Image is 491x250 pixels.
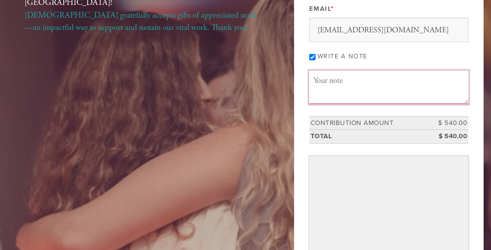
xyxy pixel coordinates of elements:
[424,117,468,130] td: $ 540.00
[318,52,368,60] label: Write a note
[331,5,334,13] span: This field is required.
[424,130,468,143] td: $ 540.00
[309,4,334,13] label: Email
[309,130,425,143] td: Total
[25,10,257,33] a: [DEMOGRAPHIC_DATA] gratefully accepts gifts of appreciated stock—an impactful way to support and ...
[309,117,425,130] td: Contribution Amount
